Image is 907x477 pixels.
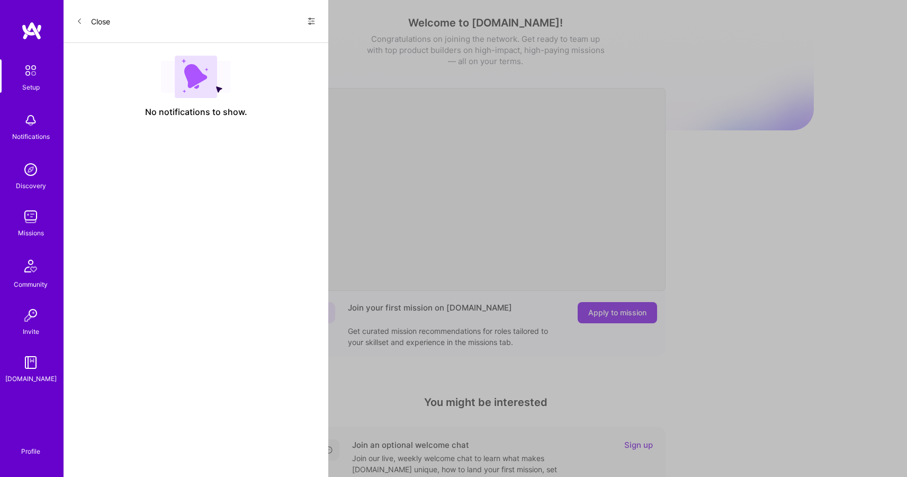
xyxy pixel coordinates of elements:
img: discovery [20,159,41,180]
div: Community [14,279,48,290]
span: No notifications to show. [145,107,247,118]
img: logo [21,21,42,40]
button: Close [76,13,110,30]
img: bell [20,110,41,131]
div: Setup [22,82,40,93]
div: Notifications [12,131,50,142]
img: guide book [20,352,41,373]
img: teamwork [20,206,41,227]
img: Community [18,253,43,279]
div: [DOMAIN_NAME] [5,373,57,384]
img: empty [161,56,231,98]
a: Profile [17,435,44,456]
div: Invite [23,326,39,337]
div: Discovery [16,180,46,191]
div: Profile [21,446,40,456]
div: Missions [18,227,44,238]
img: setup [20,59,42,82]
img: Invite [20,305,41,326]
